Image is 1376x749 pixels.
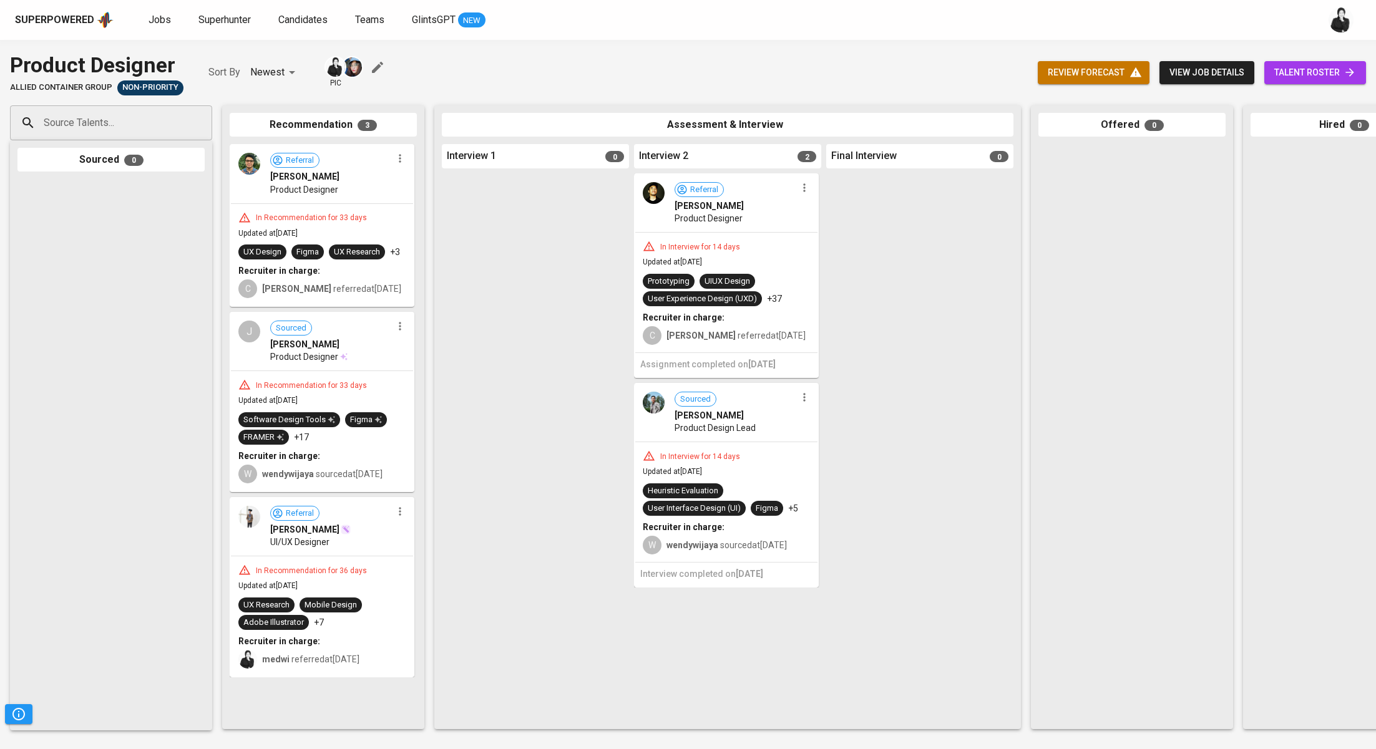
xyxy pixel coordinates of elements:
[324,56,346,89] div: pic
[334,246,380,258] div: UX Research
[278,14,328,26] span: Candidates
[238,321,260,342] div: J
[655,452,745,462] div: In Interview for 14 days
[788,502,798,515] p: +5
[643,536,661,554] div: W
[748,359,776,369] span: [DATE]
[1038,61,1149,84] button: review forecast
[447,149,496,163] span: Interview 1
[675,212,743,225] span: Product Designer
[326,57,345,77] img: medwi@glints.com
[442,113,1013,137] div: Assessment & Interview
[262,469,314,479] b: wendywijaya
[355,12,387,28] a: Teams
[685,184,723,196] span: Referral
[640,358,812,372] h6: Assignment completed on
[243,599,290,611] div: UX Research
[643,326,661,345] div: C
[666,540,787,550] span: sourced at [DATE]
[15,13,94,27] div: Superpowered
[238,636,320,646] b: Recruiter in charge:
[648,485,718,497] div: Heuristic Evaluation
[205,122,208,124] button: Open
[230,113,417,137] div: Recommendation
[1329,7,1354,32] img: medwi@glints.com
[149,14,171,26] span: Jobs
[756,503,778,515] div: Figma
[262,284,401,294] span: referred at [DATE]
[124,155,144,166] span: 0
[666,331,806,341] span: referred at [DATE]
[251,566,372,576] div: In Recommendation for 36 days
[705,276,750,288] div: UIUX Design
[767,292,782,305] p: +37
[262,654,359,664] span: referred at [DATE]
[294,431,309,443] p: +17
[270,170,339,183] span: [PERSON_NAME]
[655,242,745,253] div: In Interview for 14 days
[250,61,300,84] div: Newest
[262,654,290,664] b: medwi
[643,312,725,322] b: Recruiter in charge:
[458,14,486,27] span: NEW
[643,522,725,532] b: Recruiter in charge:
[238,581,298,590] span: Updated at [DATE]
[281,155,319,167] span: Referral
[990,151,1008,162] span: 0
[15,11,114,29] a: Superpoweredapp logo
[1169,65,1244,80] span: view job details
[412,12,486,28] a: GlintsGPT NEW
[243,617,304,629] div: Adobe Illustrator
[648,293,757,305] div: User Experience Design (UXD)
[643,392,665,413] img: 01dc8b179251c6a995d760c0a5aa6eec.jpeg
[149,12,173,28] a: Jobs
[270,338,339,350] span: [PERSON_NAME]
[238,650,257,669] img: medwi@glints.com
[296,246,319,258] div: Figma
[117,82,183,94] span: Non-Priority
[198,12,253,28] a: Superhunter
[270,350,338,363] span: Product Designer
[350,414,382,426] div: Figma
[270,523,339,536] span: [PERSON_NAME]
[198,14,251,26] span: Superhunter
[1144,120,1164,131] span: 0
[251,213,372,223] div: In Recommendation for 33 days
[238,229,298,238] span: Updated at [DATE]
[278,12,330,28] a: Candidates
[1274,65,1356,80] span: talent roster
[412,14,456,26] span: GlintsGPT
[666,540,718,550] b: wendywijaya
[271,322,311,334] span: Sourced
[639,149,688,163] span: Interview 2
[341,524,351,534] img: magic_wand.svg
[390,246,400,258] p: +3
[648,276,690,288] div: Prototyping
[262,469,383,479] span: sourced at [DATE]
[675,422,756,434] span: Product Design Lead
[230,497,414,677] div: Referral[PERSON_NAME]UI/UX DesignerIn Recommendation for 36 daysUpdated at[DATE]UX ResearchMobile...
[675,394,716,405] span: Sourced
[675,409,744,422] span: [PERSON_NAME]
[10,50,183,80] div: Product Designer
[230,312,414,492] div: JSourced[PERSON_NAME]Product DesignerIn Recommendation for 33 daysUpdated at[DATE]Software Design...
[343,57,362,77] img: diazagista@glints.com
[243,246,281,258] div: UX Design
[281,508,319,519] span: Referral
[238,279,257,298] div: C
[5,704,32,724] button: Pipeline Triggers
[643,258,702,266] span: Updated at [DATE]
[208,65,240,80] p: Sort By
[262,284,331,294] b: [PERSON_NAME]
[675,200,744,212] span: [PERSON_NAME]
[1038,113,1226,137] div: Offered
[251,380,372,391] div: In Recommendation for 33 days
[640,568,812,581] h6: Interview completed on
[314,616,324,629] p: +7
[1159,61,1254,84] button: view job details
[230,144,414,307] div: Referral[PERSON_NAME]Product DesignerIn Recommendation for 33 daysUpdated at[DATE]UX DesignFigmaU...
[243,432,284,443] div: FRAMER
[238,506,260,528] img: 6eb899b56ce2bae9359b2eaaf32f1583.jpeg
[355,14,384,26] span: Teams
[634,383,819,587] div: Sourced[PERSON_NAME]Product Design LeadIn Interview for 14 daysUpdated at[DATE]Heuristic Evaluati...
